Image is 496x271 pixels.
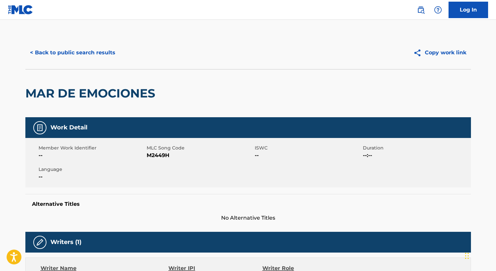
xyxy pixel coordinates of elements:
span: --:-- [363,151,469,159]
img: search [417,6,425,14]
span: Language [39,166,145,173]
h5: Alternative Titles [32,201,464,207]
button: Copy work link [409,44,471,61]
img: Copy work link [413,49,425,57]
h5: Writers (1) [50,238,81,246]
span: M2449H [147,151,253,159]
img: Work Detail [36,124,44,132]
img: MLC Logo [8,5,33,14]
span: -- [39,173,145,181]
span: MLC Song Code [147,145,253,151]
a: Log In [449,2,488,18]
span: -- [255,151,361,159]
span: ISWC [255,145,361,151]
a: Public Search [414,3,427,16]
span: No Alternative Titles [25,214,471,222]
span: -- [39,151,145,159]
span: Duration [363,145,469,151]
iframe: Chat Widget [463,239,496,271]
img: help [434,6,442,14]
span: Member Work Identifier [39,145,145,151]
div: Drag [465,246,469,266]
button: < Back to public search results [25,44,120,61]
h2: MAR DE EMOCIONES [25,86,159,101]
img: Writers [36,238,44,246]
h5: Work Detail [50,124,87,131]
div: Help [431,3,445,16]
